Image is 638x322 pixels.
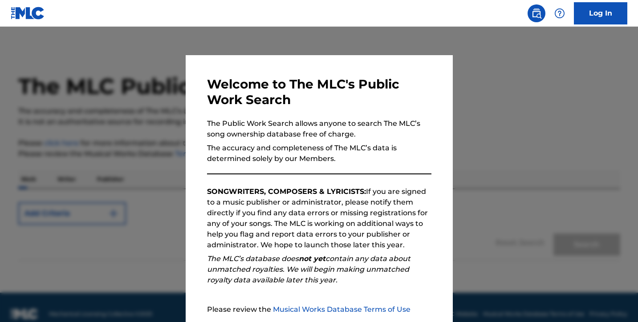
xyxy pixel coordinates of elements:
[531,8,542,19] img: search
[207,143,431,164] p: The accuracy and completeness of The MLC’s data is determined solely by our Members.
[554,8,565,19] img: help
[11,7,45,20] img: MLC Logo
[207,254,410,284] em: The MLC’s database does contain any data about unmatched royalties. We will begin making unmatche...
[273,305,410,314] a: Musical Works Database Terms of Use
[207,304,431,315] p: Please review the
[207,186,431,250] p: If you are signed to a music publisher or administrator, please notify them directly if you find ...
[207,76,431,108] h3: Welcome to The MLC's Public Work Search
[299,254,325,263] strong: not yet
[551,4,569,22] div: Help
[574,2,627,24] a: Log In
[207,118,431,140] p: The Public Work Search allows anyone to search The MLC’s song ownership database free of charge.
[528,4,545,22] a: Public Search
[207,187,366,196] strong: SONGWRITERS, COMPOSERS & LYRICISTS:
